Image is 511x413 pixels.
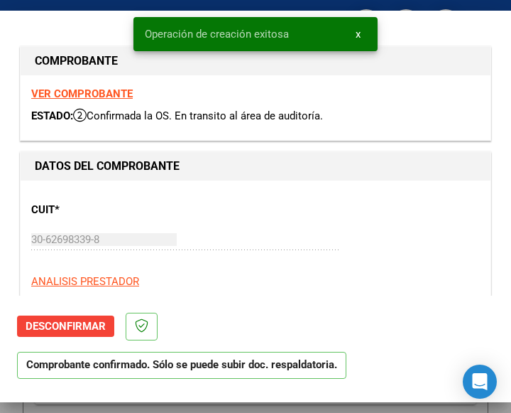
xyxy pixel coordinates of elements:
[31,87,133,100] a: VER COMPROBANTE
[35,159,180,173] strong: DATOS DEL COMPROBANTE
[73,109,323,122] span: Confirmada la OS. En transito al área de auditoría.
[31,109,73,122] span: ESTADO:
[17,316,114,337] button: Desconfirmar
[26,320,106,333] span: Desconfirmar
[31,202,166,218] p: CUIT
[344,21,372,47] button: x
[356,28,361,41] span: x
[35,54,118,68] strong: COMPROBANTE
[31,275,139,288] span: ANALISIS PRESTADOR
[463,365,497,399] div: Open Intercom Messenger
[17,352,346,380] p: Comprobante confirmado. Sólo se puede subir doc. respaldatoria.
[145,27,289,41] span: Operación de creación exitosa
